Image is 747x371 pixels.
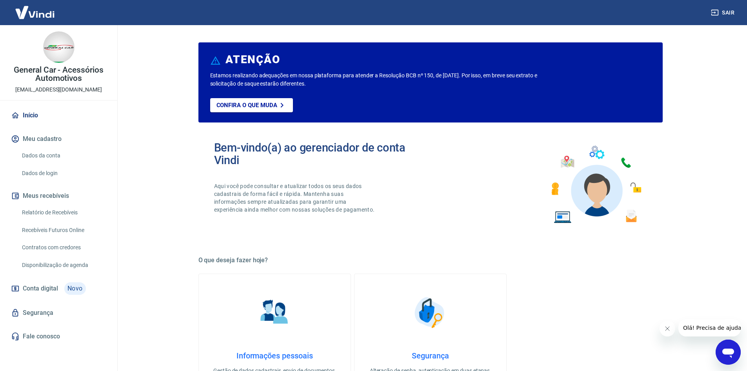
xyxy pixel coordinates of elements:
[9,0,60,24] img: Vindi
[9,130,108,148] button: Meu cadastro
[660,321,675,336] iframe: Fechar mensagem
[255,293,294,332] img: Informações pessoais
[15,86,102,94] p: [EMAIL_ADDRESS][DOMAIN_NAME]
[216,102,277,109] p: Confira o que muda
[716,340,741,365] iframe: Botão para abrir a janela de mensagens
[43,31,75,63] img: 06814b48-87af-4c93-9090-610e3dfbc8c7.jpeg
[19,205,108,221] a: Relatório de Recebíveis
[5,5,66,12] span: Olá! Precisa de ajuda?
[214,141,431,166] h2: Bem-vindo(a) ao gerenciador de conta Vindi
[411,293,450,332] img: Segurança
[544,141,647,228] img: Imagem de um avatar masculino com diversos icones exemplificando as funcionalidades do gerenciado...
[19,222,108,238] a: Recebíveis Futuros Online
[9,279,108,298] a: Conta digitalNovo
[210,71,563,88] p: Estamos realizando adequações em nossa plataforma para atender a Resolução BCB nº 150, de [DATE]....
[19,148,108,164] a: Dados da conta
[709,5,738,20] button: Sair
[210,98,293,112] a: Confira o que muda
[19,165,108,181] a: Dados de login
[19,257,108,273] a: Disponibilização de agenda
[19,239,108,256] a: Contratos com credores
[214,182,376,214] p: Aqui você pode consultar e atualizar todos os seus dados cadastrais de forma fácil e rápida. Mant...
[198,256,663,264] h5: O que deseja fazer hoje?
[367,351,494,360] h4: Segurança
[64,282,86,295] span: Novo
[9,304,108,322] a: Segurança
[9,328,108,345] a: Fale conosco
[678,319,741,336] iframe: Mensagem da empresa
[9,107,108,124] a: Início
[211,351,338,360] h4: Informações pessoais
[23,283,58,294] span: Conta digital
[9,187,108,205] button: Meus recebíveis
[6,66,111,82] p: General Car - Acessórios Automotivos
[225,56,280,64] h6: ATENÇÃO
